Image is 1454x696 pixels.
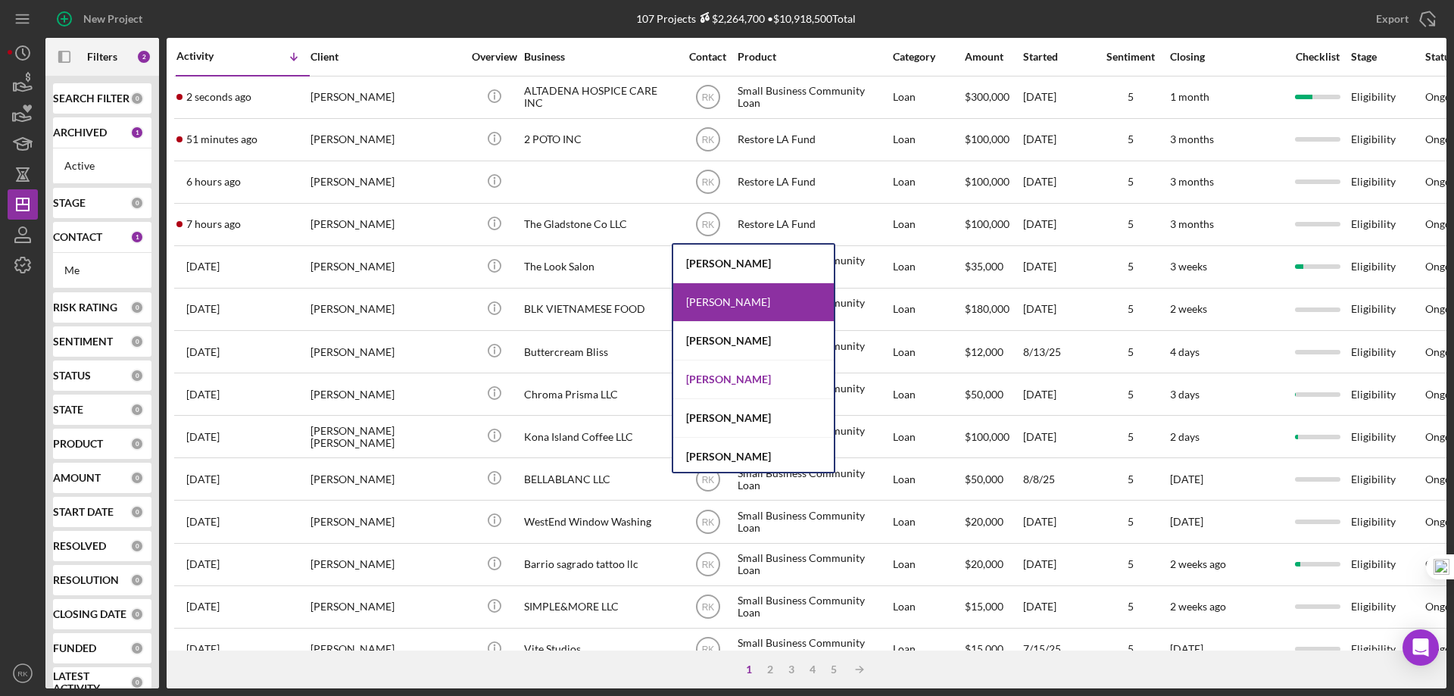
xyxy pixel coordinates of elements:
div: Loan [893,629,963,669]
span: $100,000 [965,217,1009,230]
div: [PERSON_NAME] [673,322,834,360]
span: $15,000 [965,642,1003,655]
time: 3 months [1170,133,1214,145]
time: [DATE] [1170,642,1203,655]
div: 0 [130,641,144,655]
div: 0 [130,573,144,587]
span: $12,000 [965,345,1003,358]
b: ARCHIVED [53,126,107,139]
div: 0 [130,196,144,210]
div: [PERSON_NAME] [673,245,834,283]
div: Business [524,51,676,63]
div: Small Business Community Loan [738,459,889,499]
div: 0 [130,403,144,417]
div: [PERSON_NAME] [673,399,834,438]
div: Loan [893,587,963,627]
div: 2 POTO INC [524,120,676,160]
div: [DATE] [1023,120,1091,160]
div: 5 [1093,473,1169,485]
div: ALTADENA HOSPICE CARE INC [524,77,676,117]
div: Loan [893,545,963,585]
div: Small Business Community Loan [738,501,889,542]
div: [PERSON_NAME] [310,374,462,414]
div: [PERSON_NAME] [310,162,462,202]
b: STAGE [53,197,86,209]
div: [DATE] [1023,247,1091,287]
div: 0 [130,92,144,105]
div: Loan [893,120,963,160]
div: Restore LA Fund [738,120,889,160]
div: Loan [893,332,963,372]
div: [PERSON_NAME] [310,501,462,542]
div: BLK VIETNAMESE FOOD [524,289,676,329]
div: Loan [893,417,963,457]
div: 0 [130,335,144,348]
time: 2025-08-13 21:58 [186,346,220,358]
div: Open Intercom Messenger [1403,629,1439,666]
div: 5 [823,663,844,676]
span: $50,000 [965,473,1003,485]
time: 2025-09-23 15:50 [186,176,241,188]
div: Vite Studios [524,629,676,669]
time: 3 days [1170,388,1200,401]
div: Eligibility [1351,374,1424,414]
div: [DATE] [1023,162,1091,202]
b: SENTIMENT [53,336,113,348]
div: [DATE] [1023,501,1091,542]
button: RK [8,658,38,688]
div: 0 [130,369,144,382]
div: 0 [130,301,144,314]
b: STATE [53,404,83,416]
div: WestEnd Window Washing [524,501,676,542]
text: RK [701,645,714,655]
div: Sentiment [1093,51,1169,63]
img: one_i.png [1434,559,1449,575]
div: [PERSON_NAME] [PERSON_NAME] [310,417,462,457]
span: $100,000 [965,430,1009,443]
div: [PERSON_NAME] [673,283,834,322]
div: Eligibility [1351,459,1424,499]
div: Eligibility [1351,587,1424,627]
time: 2 weeks ago [1170,557,1226,570]
time: 2025-08-28 19:20 [186,261,220,273]
b: SEARCH FILTER [53,92,129,105]
div: Eligibility [1351,120,1424,160]
div: Small Business Community Loan [738,545,889,585]
b: STATUS [53,370,91,382]
div: Me [64,264,140,276]
div: 5 [1093,346,1169,358]
span: $50,000 [965,388,1003,401]
div: [DATE] [1023,374,1091,414]
div: Loan [893,247,963,287]
div: Active [64,160,140,172]
div: 5 [1093,643,1169,655]
div: Loan [893,289,963,329]
div: 2 [760,663,781,676]
div: 5 [1093,516,1169,528]
div: 5 [1093,91,1169,103]
div: [DATE] [1023,289,1091,329]
div: BELLABLANC LLC [524,459,676,499]
div: Restore LA Fund [738,204,889,245]
time: 2025-07-23 19:28 [186,601,220,613]
time: 2025-08-11 03:23 [186,431,220,443]
div: Export [1376,4,1409,34]
time: 2025-07-29 18:28 [186,558,220,570]
div: 4 [802,663,823,676]
time: [DATE] [1170,515,1203,528]
div: Checklist [1285,51,1349,63]
div: Eligibility [1351,204,1424,245]
div: Loan [893,204,963,245]
div: [PERSON_NAME] [310,289,462,329]
div: Started [1023,51,1091,63]
div: Category [893,51,963,63]
div: Closing [1170,51,1284,63]
div: Amount [965,51,1022,63]
div: Barrio sagrado tattoo llc [524,545,676,585]
div: Eligibility [1351,501,1424,542]
b: START DATE [53,506,114,518]
div: Chroma Prisma LLC [524,374,676,414]
div: 5 [1093,176,1169,188]
text: RK [701,560,714,570]
div: 1 [130,230,144,244]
